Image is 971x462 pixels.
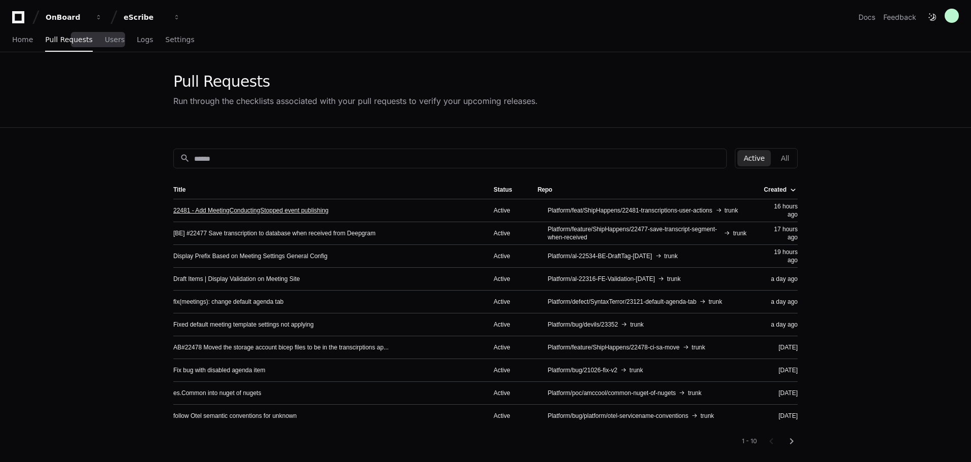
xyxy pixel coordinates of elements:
span: Platform/bug/platform/otel-servicename-conventions [548,412,688,420]
a: Users [105,28,125,52]
a: Fixed default meeting template settings not applying [173,321,314,329]
div: a day ago [763,298,798,306]
span: trunk [629,366,643,374]
div: Active [494,412,521,420]
div: Active [494,321,521,329]
a: Pull Requests [45,28,92,52]
span: trunk [688,389,701,397]
span: Platform/poc/amccool/common-nuget-of-nugets [548,389,676,397]
div: Pull Requests [173,73,538,91]
a: Logs [137,28,153,52]
span: Platform/defect/SyntaxTerror/23121-default-agenda-tab [548,298,697,306]
span: Settings [165,37,194,43]
span: Platform/bug/21026-fix-v2 [548,366,617,374]
div: [DATE] [763,389,798,397]
span: Logs [137,37,153,43]
a: follow Otel semantic conventions for unknown [173,412,296,420]
div: Active [494,389,521,397]
div: 19 hours ago [763,248,798,264]
span: trunk [708,298,722,306]
a: Settings [165,28,194,52]
a: es.Common into nuget of nugets [173,389,261,397]
div: Created [764,186,796,194]
div: Active [494,206,521,215]
div: Title [173,186,477,194]
span: Pull Requests [45,37,92,43]
th: Repo [530,181,755,199]
div: Active [494,343,521,351]
span: trunk [733,229,746,237]
div: [DATE] [763,412,798,420]
span: trunk [630,321,644,329]
div: Active [494,275,521,283]
div: [DATE] [763,343,798,351]
mat-icon: chevron_right [786,435,798,447]
button: Feedback [883,12,916,22]
button: eScribe [120,8,184,26]
div: OnBoard [46,12,89,22]
div: a day ago [763,321,798,329]
div: 1 - 10 [742,437,757,445]
div: Title [173,186,185,194]
span: Users [105,37,125,43]
span: Home [12,37,33,43]
div: Active [494,252,521,260]
div: Status [494,186,512,194]
div: Active [494,298,521,306]
span: trunk [664,252,678,260]
a: [BE] #22477 Save transcription to database when received from Deepgram [173,229,376,237]
a: Display Prefix Based on Meeting Settings General Config [173,252,327,260]
a: 22481 - Add MeetingConductingStopped event publishing [173,206,328,215]
a: AB#22478 Moved the storage account bicep files to be in the transcirptions ap... [173,343,389,351]
span: Platform/feature/ShipHappens/22477-save-transcript-segment-when-received [548,225,721,241]
span: Platform/bug/devils/23352 [548,321,618,329]
a: Fix bug with disabled agenda item [173,366,265,374]
div: eScribe [124,12,167,22]
a: fix(meetings): change default agenda tab [173,298,283,306]
div: Status [494,186,521,194]
div: 17 hours ago [763,225,798,241]
span: trunk [692,343,705,351]
button: OnBoard [42,8,106,26]
div: Run through the checklists associated with your pull requests to verify your upcoming releases. [173,95,538,107]
button: All [775,150,795,166]
a: Draft Items | Display Validation on Meeting Site [173,275,300,283]
span: trunk [725,206,738,215]
a: Docs [858,12,875,22]
span: trunk [667,275,681,283]
span: Platform/feat/ShipHappens/22481-transcriptions-user-actions [548,206,713,215]
div: Active [494,366,521,374]
span: Platform/al-22534-BE-DraftTag-[DATE] [548,252,652,260]
div: Active [494,229,521,237]
div: [DATE] [763,366,798,374]
div: a day ago [763,275,798,283]
div: 16 hours ago [763,202,798,219]
div: Created [764,186,787,194]
span: Platform/feature/ShipHappens/22478-ci-sa-move [548,343,680,351]
span: Platform/al-22316-FE-Validation-[DATE] [548,275,655,283]
span: trunk [700,412,714,420]
button: Active [737,150,770,166]
mat-icon: search [180,153,190,163]
a: Home [12,28,33,52]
